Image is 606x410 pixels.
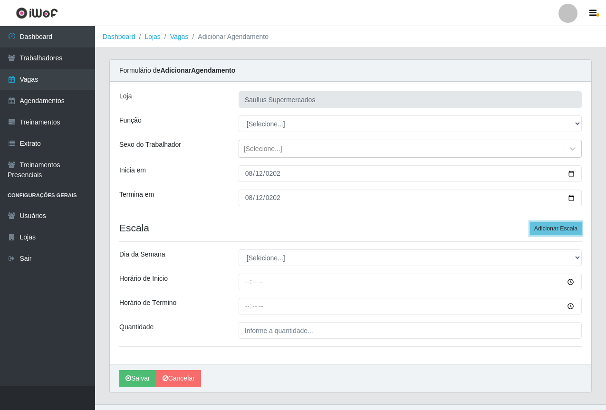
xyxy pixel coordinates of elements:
button: Adicionar Escala [530,222,582,235]
label: Inicia em [119,165,146,175]
nav: breadcrumb [95,26,606,48]
label: Sexo do Trabalhador [119,140,181,150]
label: Função [119,115,142,125]
div: [Selecione...] [244,144,282,154]
button: Salvar [119,370,156,387]
label: Dia da Semana [119,249,165,259]
input: 00:00 [239,298,582,315]
a: Vagas [170,33,189,40]
input: Informe a quantidade... [239,322,582,339]
input: 00/00/0000 [239,190,582,206]
label: Quantidade [119,322,154,332]
a: Dashboard [103,33,135,40]
label: Loja [119,91,132,101]
input: 00/00/0000 [239,165,582,182]
div: Formulário de [110,60,591,82]
label: Horário de Inicio [119,274,168,284]
input: 00:00 [239,274,582,290]
label: Horário de Término [119,298,176,308]
a: Lojas [144,33,160,40]
label: Termina em [119,190,154,200]
img: CoreUI Logo [16,7,58,19]
li: Adicionar Agendamento [188,32,269,42]
strong: Adicionar Agendamento [160,67,235,74]
h4: Escala [119,222,582,234]
a: Cancelar [156,370,201,387]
